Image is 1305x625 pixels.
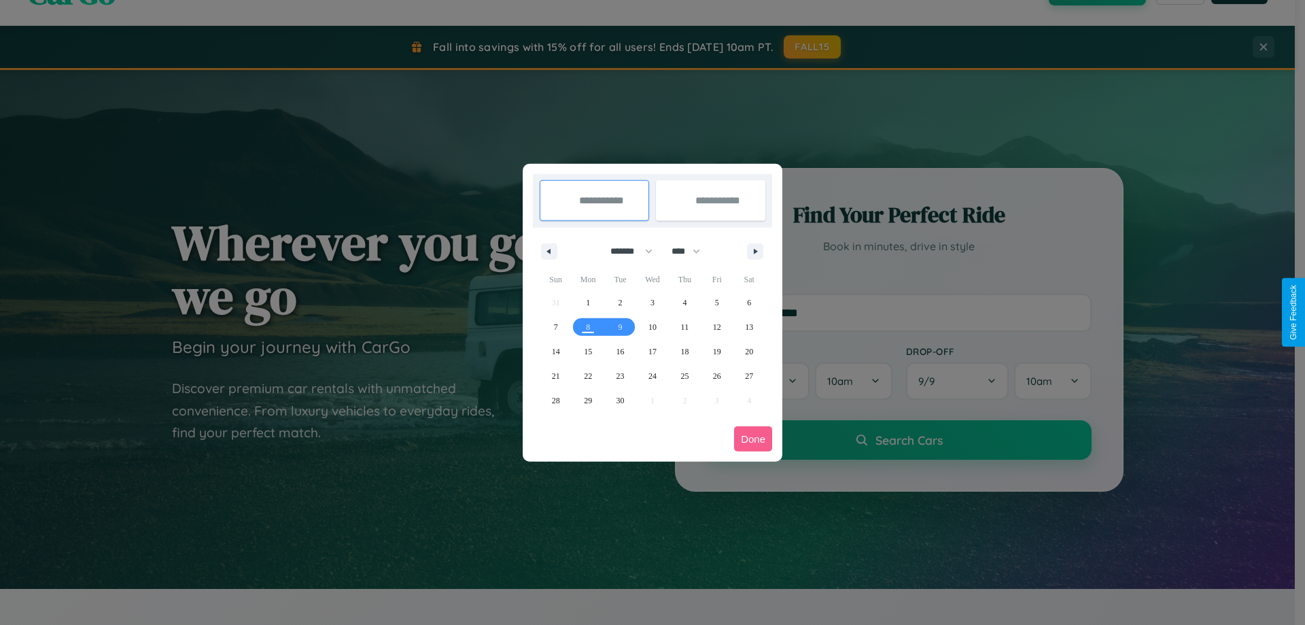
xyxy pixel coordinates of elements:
[604,269,636,290] span: Tue
[584,364,592,388] span: 22
[572,315,604,339] button: 8
[701,339,733,364] button: 19
[604,290,636,315] button: 2
[604,339,636,364] button: 16
[701,315,733,339] button: 12
[636,290,668,315] button: 3
[540,364,572,388] button: 21
[584,339,592,364] span: 15
[701,364,733,388] button: 26
[616,364,625,388] span: 23
[669,290,701,315] button: 4
[733,315,765,339] button: 13
[552,339,560,364] span: 14
[572,388,604,413] button: 29
[669,364,701,388] button: 25
[713,339,721,364] span: 19
[540,388,572,413] button: 28
[552,364,560,388] span: 21
[636,339,668,364] button: 17
[616,339,625,364] span: 16
[713,315,721,339] span: 12
[572,339,604,364] button: 15
[733,269,765,290] span: Sat
[619,315,623,339] span: 9
[552,388,560,413] span: 28
[733,290,765,315] button: 6
[650,290,655,315] span: 3
[734,426,772,452] button: Done
[713,364,721,388] span: 26
[619,290,623,315] span: 2
[747,290,751,315] span: 6
[745,315,753,339] span: 13
[680,364,689,388] span: 25
[540,269,572,290] span: Sun
[604,388,636,413] button: 30
[636,315,668,339] button: 10
[669,315,701,339] button: 11
[616,388,625,413] span: 30
[584,388,592,413] span: 29
[745,364,753,388] span: 27
[604,315,636,339] button: 9
[682,290,686,315] span: 4
[733,339,765,364] button: 20
[636,269,668,290] span: Wed
[572,269,604,290] span: Mon
[701,269,733,290] span: Fri
[681,315,689,339] span: 11
[680,339,689,364] span: 18
[554,315,558,339] span: 7
[715,290,719,315] span: 5
[733,364,765,388] button: 27
[745,339,753,364] span: 20
[636,364,668,388] button: 24
[604,364,636,388] button: 23
[648,364,657,388] span: 24
[648,339,657,364] span: 17
[1289,285,1298,340] div: Give Feedback
[540,315,572,339] button: 7
[572,364,604,388] button: 22
[669,269,701,290] span: Thu
[572,290,604,315] button: 1
[648,315,657,339] span: 10
[586,290,590,315] span: 1
[701,290,733,315] button: 5
[586,315,590,339] span: 8
[540,339,572,364] button: 14
[669,339,701,364] button: 18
